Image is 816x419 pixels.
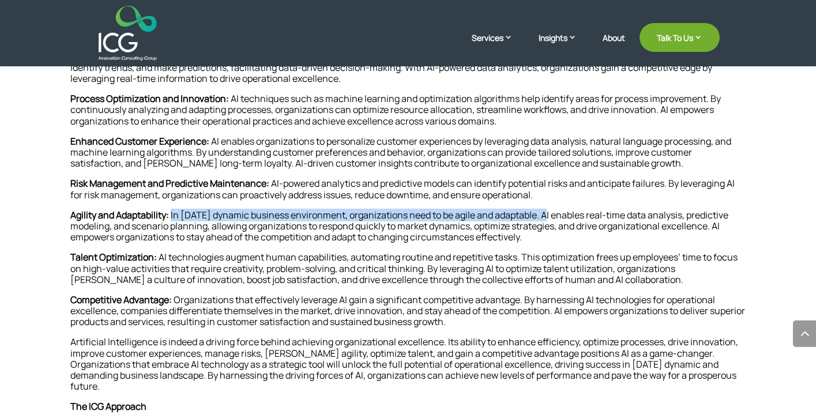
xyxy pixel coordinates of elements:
[70,251,157,263] strong: Talent Optimization:
[70,209,169,221] strong: Agility and Adaptability:
[70,93,746,136] p: AI techniques such as machine learning and optimization algorithms help identify areas for proces...
[70,295,746,337] p: Organizations that effectively leverage AI gain a significant competitive advantage. By harnessin...
[758,364,816,419] iframe: Chat Widget
[640,23,720,52] a: Talk To Us
[70,337,746,401] p: Artificial Intelligence is indeed a driving force behind achieving organizational excellence. Its...
[70,252,746,295] p: AI technologies augment human capabilities, automating routine and repetitive tasks. This optimiz...
[539,32,588,61] a: Insights
[70,178,746,209] p: AI-powered analytics and predictive models can identify potential risks and anticipate failures. ...
[70,51,746,94] p: AI enables organizations to extract valuable insights from vast amounts of data. Machine learning...
[70,135,209,148] strong: Enhanced Customer Experience:
[99,6,157,61] img: ICG
[70,177,269,190] strong: Risk Management and Predictive Maintenance:
[70,136,746,179] p: AI enables organizations to personalize customer experiences by leveraging data analysis, natural...
[603,33,625,61] a: About
[70,293,172,306] strong: Competitive Advantage:
[70,400,146,413] strong: The ICG Approach
[70,210,746,252] p: In [DATE] dynamic business environment, organizations need to be agile and adaptable. AI enables ...
[472,32,524,61] a: Services
[70,92,229,105] strong: Process Optimization and Innovation:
